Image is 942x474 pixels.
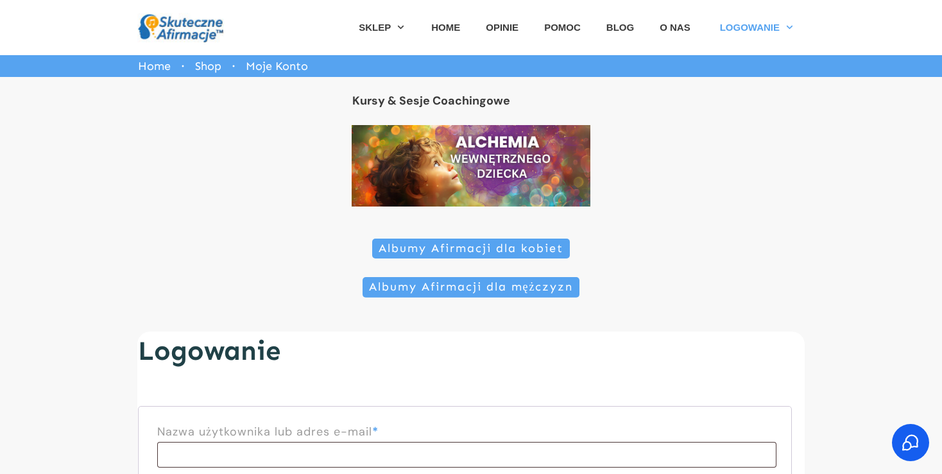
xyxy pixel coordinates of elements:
[544,18,581,37] a: POMOC
[660,18,690,37] a: O NAS
[195,56,221,76] a: Shop
[720,18,780,37] span: LOGOWANIE
[372,239,570,259] a: Albumy Afirmacji dla kobiet
[246,56,308,76] span: Moje Konto
[359,18,391,37] span: SKLEP
[606,18,634,37] a: BLOG
[431,18,460,37] a: HOME
[720,18,794,37] a: LOGOWANIE
[138,332,792,383] h2: Logowanie
[359,18,406,37] a: SKLEP
[352,93,510,108] a: Kursy & Sesje Coachingowe
[369,280,574,294] span: Albumy Afirmacji dla mężczyzn
[352,125,590,207] img: ALCHEMIA Wewnetrznego Dziecka (1170 x 400 px)
[379,242,563,256] span: Albumy Afirmacji dla kobiet
[195,59,221,73] span: Shop
[138,59,171,73] span: Home
[138,56,171,76] a: Home
[157,421,776,442] label: Nazwa użytkownika lub adres e-mail
[486,18,518,37] a: OPINIE
[363,277,580,298] a: Albumy Afirmacji dla mężczyzn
